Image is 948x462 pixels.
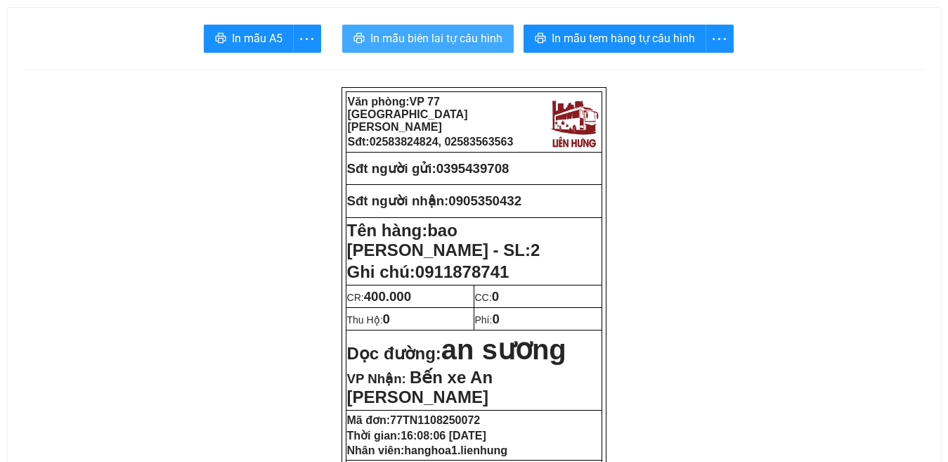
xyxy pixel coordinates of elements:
[347,314,390,326] span: Thu Hộ:
[347,430,486,442] strong: Thời gian:
[204,25,294,53] button: printerIn mẫu A5
[347,292,412,303] span: CR:
[475,292,500,303] span: CC:
[353,32,365,46] span: printer
[347,371,406,386] span: VP Nhận:
[401,430,486,442] span: 16:08:06 [DATE]
[706,25,734,53] button: more
[547,96,601,149] img: logo
[348,136,514,148] strong: Sđt:
[347,444,507,456] strong: Nhân viên:
[492,312,499,326] span: 0
[294,30,320,48] span: more
[552,30,695,47] span: In mẫu tem hàng tự cấu hình
[404,444,507,456] span: hanghoa1.lienhung
[347,414,481,426] strong: Mã đơn:
[535,32,546,46] span: printer
[524,25,706,53] button: printerIn mẫu tem hàng tự cấu hình
[232,30,283,47] span: In mẫu A5
[347,221,540,259] span: bao [PERSON_NAME] - SL:
[706,30,733,48] span: more
[347,193,449,208] strong: Sđt người nhận:
[370,136,514,148] span: 02583824824, 02583563563
[293,25,321,53] button: more
[347,344,566,363] strong: Dọc đường:
[348,96,468,133] span: VP 77 [GEOGRAPHIC_DATA][PERSON_NAME]
[370,30,502,47] span: In mẫu biên lai tự cấu hình
[383,312,390,326] span: 0
[215,32,226,46] span: printer
[441,334,566,365] span: an sương
[348,96,468,133] strong: Văn phòng:
[342,25,514,53] button: printerIn mẫu biên lai tự cấu hình
[347,368,493,406] span: Bến xe An [PERSON_NAME]
[531,240,540,259] span: 2
[347,221,540,259] strong: Tên hàng:
[448,193,521,208] span: 0905350432
[347,161,436,176] strong: Sđt người gửi:
[364,289,411,304] span: 400.000
[436,161,509,176] span: 0395439708
[347,262,509,281] span: Ghi chú:
[492,289,499,304] span: 0
[415,262,509,281] span: 0911878741
[390,414,480,426] span: 77TN1108250072
[475,314,500,326] span: Phí:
